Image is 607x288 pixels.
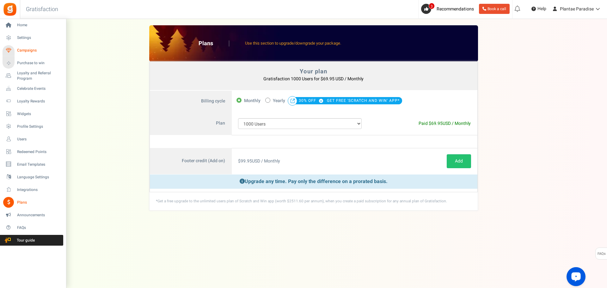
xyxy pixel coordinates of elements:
[3,121,63,132] a: Profile Settings
[3,83,63,94] a: Celebrate Events
[419,120,471,127] span: Paid $ USD / Monthly
[150,112,232,135] label: Plan
[19,3,65,16] h3: Gratisfaction
[238,158,280,164] span: $ USD / Monthly
[536,6,546,12] span: Help
[17,124,61,129] span: Profile Settings
[3,70,63,81] a: Loyalty and Referral Program
[244,96,261,105] span: Monthly
[560,6,594,12] span: Plantae Paradise
[479,4,510,14] a: Book a call
[17,187,61,193] span: Integrations
[3,172,63,182] a: Language Settings
[17,60,61,66] span: Purchase to win
[299,98,400,103] a: 30% OFF GET FREE 'SCRATCH AND WIN' APP*
[3,159,63,170] a: Email Templates
[3,238,47,243] span: Tour guide
[3,108,63,119] a: Widgets
[597,248,606,260] span: FAQs
[17,200,61,205] span: Plans
[3,33,63,43] a: Settings
[327,96,400,105] span: GET FREE 'SCRATCH AND WIN' APP*
[431,120,443,127] span: 69.95
[3,134,63,144] a: Users
[3,197,63,208] a: Plans
[17,48,61,53] span: Campaigns
[3,210,63,220] a: Announcements
[245,40,341,46] span: Use this section to upgrade/downgrade your package.
[3,20,63,31] a: Home
[3,96,63,107] a: Loyalty Rewards
[150,192,478,210] div: *Get a free upgrade to the unlimited users plan of Scratch and Win app (worth $2511.60 per annum)...
[17,111,61,117] span: Widgets
[17,212,61,218] span: Announcements
[241,158,252,164] span: 99.95
[299,96,326,105] span: 30% OFF
[156,68,471,75] h4: Your plan
[150,148,232,175] label: Footer credit (Add on)
[17,35,61,40] span: Settings
[17,86,61,91] span: Celebrate Events
[3,146,63,157] a: Redeemed Points
[199,40,229,47] h2: Plans
[529,4,549,14] a: Help
[17,162,61,167] span: Email Templates
[437,6,474,12] span: Recommendations
[17,225,61,230] span: FAQs
[17,22,61,28] span: Home
[3,2,17,16] img: Gratisfaction
[17,99,61,104] span: Loyalty Rewards
[150,91,232,112] label: Billing cycle
[3,222,63,233] a: FAQs
[263,76,364,82] b: Gratisfaction 1000 Users for $69.95 USD / Monthly
[429,3,435,9] span: 3
[17,149,61,155] span: Redeemed Points
[421,4,476,14] a: 3 Recommendations
[3,184,63,195] a: Integrations
[3,58,63,69] a: Purchase to win
[17,137,61,142] span: Users
[3,45,63,56] a: Campaigns
[447,154,471,168] a: Add
[17,175,61,180] span: Language Settings
[150,175,477,189] p: Upgrade any time. Pay only the difference on a prorated basis.
[273,96,285,105] span: Yearly
[17,70,63,81] span: Loyalty and Referral Program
